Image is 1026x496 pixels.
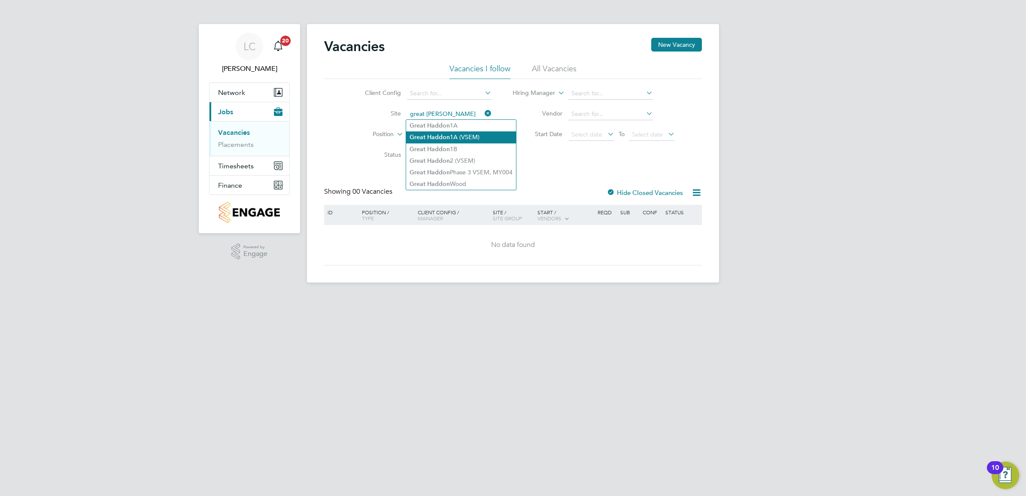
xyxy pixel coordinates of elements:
[568,108,653,120] input: Search for...
[362,215,374,222] span: Type
[992,462,1019,489] button: Open Resource Center, 10 new notifications
[595,205,618,219] div: Reqd
[410,169,425,176] b: Great
[218,128,250,137] a: Vacancies
[406,178,516,190] li: Wood
[218,108,233,116] span: Jobs
[607,189,683,197] label: Hide Closed Vacancies
[209,176,289,195] button: Finance
[219,202,279,223] img: countryside-properties-logo-retina.png
[640,205,663,219] div: Conf
[410,122,425,129] b: Great
[568,88,653,100] input: Search for...
[416,205,491,225] div: Client Config /
[410,146,425,153] b: Great
[243,41,256,52] span: LC
[280,36,291,46] span: 20
[571,131,602,138] span: Select date
[651,38,702,52] button: New Vacancy
[270,33,287,60] a: 20
[406,143,516,155] li: 1B
[410,157,425,164] b: Great
[532,64,577,79] li: All Vacancies
[427,180,450,188] b: Haddon
[663,205,701,219] div: Status
[209,202,290,223] a: Go to home page
[231,243,268,260] a: Powered byEngage
[616,128,627,140] span: To
[218,140,254,149] a: Placements
[209,33,290,74] a: LC[PERSON_NAME]
[427,122,450,129] b: Haddon
[324,38,385,55] h2: Vacancies
[352,89,401,97] label: Client Config
[449,64,510,79] li: Vacancies I follow
[427,157,450,164] b: Haddon
[344,130,394,139] label: Position
[406,167,516,178] li: Phase 3 VSEM, MY004
[209,64,290,74] span: Luke Collins
[325,205,355,219] div: ID
[199,24,300,233] nav: Main navigation
[352,187,392,196] span: 00 Vacancies
[537,215,562,222] span: Vendors
[406,155,516,167] li: 2 (VSEM)
[427,134,450,141] b: Haddon
[493,215,522,222] span: Site Group
[406,120,516,131] li: 1A
[209,121,289,156] div: Jobs
[506,89,555,97] label: Hiring Manager
[209,102,289,121] button: Jobs
[406,131,516,143] li: 1A (VSEM)
[632,131,663,138] span: Select date
[427,146,450,153] b: Haddon
[407,88,492,100] input: Search for...
[618,205,640,219] div: Sub
[352,151,401,158] label: Status
[218,181,242,189] span: Finance
[407,108,492,120] input: Search for...
[418,215,443,222] span: Manager
[491,205,536,225] div: Site /
[513,110,562,117] label: Vendor
[209,83,289,102] button: Network
[513,130,562,138] label: Start Date
[209,156,289,175] button: Timesheets
[325,240,701,250] div: No data found
[410,180,425,188] b: Great
[324,187,394,196] div: Showing
[243,243,267,251] span: Powered by
[410,134,425,141] b: Great
[218,162,254,170] span: Timesheets
[243,250,267,258] span: Engage
[427,169,450,176] b: Haddon
[355,205,416,225] div: Position /
[352,110,401,117] label: Site
[535,205,595,226] div: Start /
[218,88,245,97] span: Network
[991,468,999,479] div: 10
